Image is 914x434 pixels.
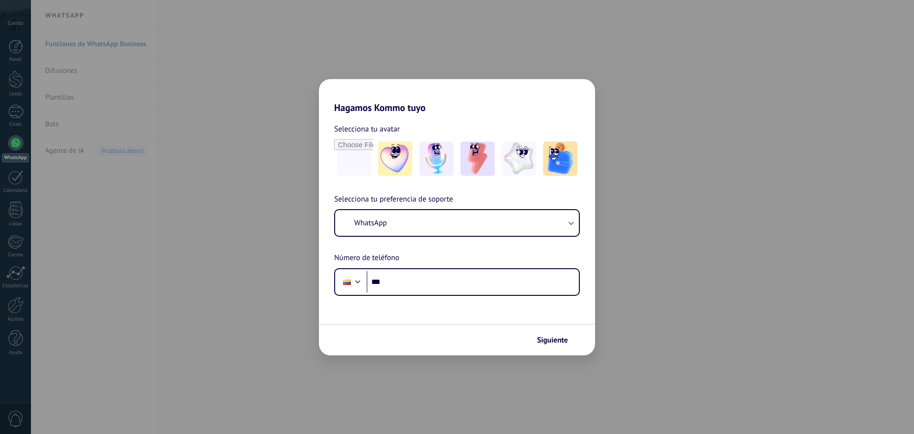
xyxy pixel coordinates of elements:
img: -1.jpeg [378,141,412,176]
span: Siguiente [537,337,568,343]
span: Número de teléfono [334,252,399,264]
span: Selecciona tu avatar [334,123,400,135]
span: Selecciona tu preferencia de soporte [334,193,453,206]
h2: Hagamos Kommo tuyo [319,79,595,113]
div: Colombia: + 57 [338,272,356,292]
span: WhatsApp [354,218,387,228]
button: Siguiente [533,332,581,348]
img: -3.jpeg [460,141,495,176]
button: WhatsApp [335,210,579,236]
img: -4.jpeg [502,141,536,176]
img: -5.jpeg [543,141,577,176]
img: -2.jpeg [419,141,454,176]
